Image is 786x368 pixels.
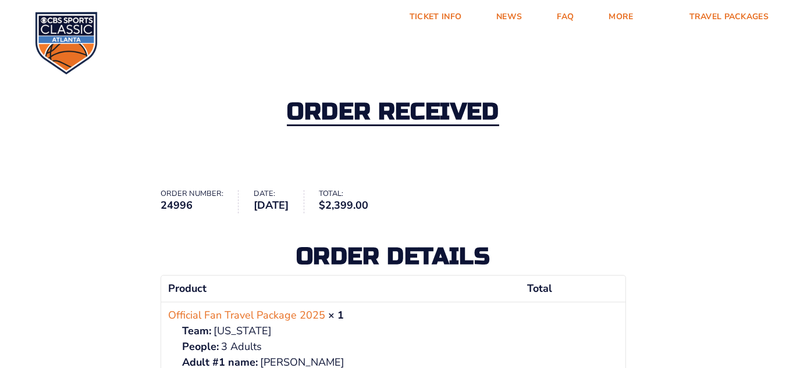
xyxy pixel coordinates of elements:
p: 3 Adults [182,339,514,355]
p: [US_STATE] [182,323,514,339]
strong: [DATE] [254,198,289,213]
h2: Order details [161,245,626,268]
li: Order number: [161,190,239,213]
strong: 24996 [161,198,223,213]
th: Total [520,276,625,302]
li: Total: [319,190,383,213]
span: $ [319,198,325,212]
bdi: 2,399.00 [319,198,368,212]
strong: Team: [182,323,211,339]
strong: × 1 [328,308,344,322]
h2: Order received [287,100,499,126]
li: Date: [254,190,304,213]
img: CBS Sports Classic [35,12,98,74]
strong: People: [182,339,219,355]
th: Product [161,276,521,302]
a: Official Fan Travel Package 2025 [168,308,325,323]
